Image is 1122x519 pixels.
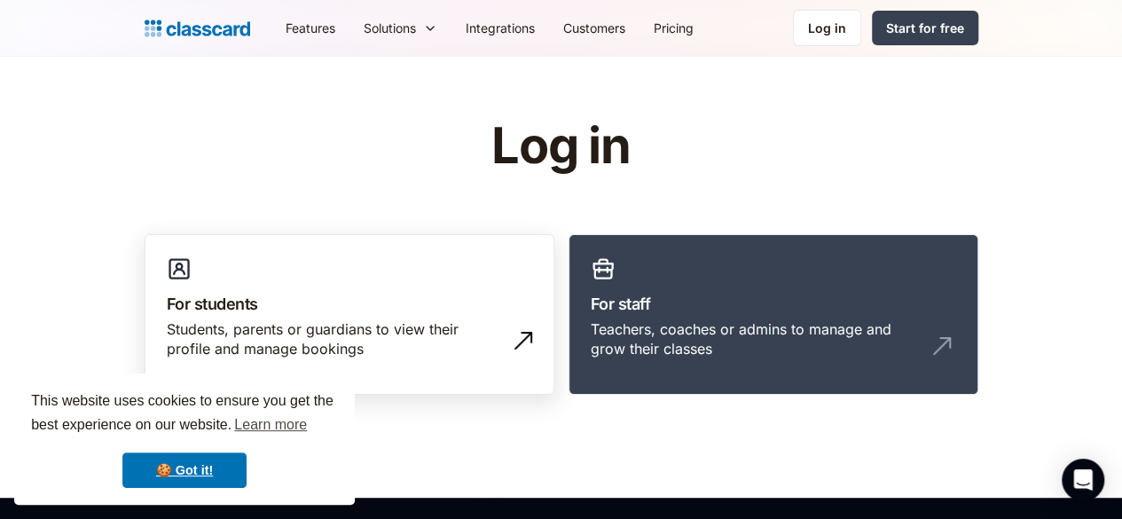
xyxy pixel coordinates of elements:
[271,8,349,48] a: Features
[349,8,451,48] div: Solutions
[808,19,846,37] div: Log in
[145,234,554,396] a: For studentsStudents, parents or guardians to view their profile and manage bookings
[872,11,978,45] a: Start for free
[231,412,310,438] a: learn more about cookies
[591,319,921,359] div: Teachers, coaches or admins to manage and grow their classes
[145,16,250,41] a: Logo
[569,234,978,396] a: For staffTeachers, coaches or admins to manage and grow their classes
[886,19,964,37] div: Start for free
[549,8,639,48] a: Customers
[167,292,532,316] h3: For students
[639,8,708,48] a: Pricing
[14,374,355,505] div: cookieconsent
[122,452,247,488] a: dismiss cookie message
[167,319,497,359] div: Students, parents or guardians to view their profile and manage bookings
[591,292,956,316] h3: For staff
[1062,459,1104,501] div: Open Intercom Messenger
[451,8,549,48] a: Integrations
[31,390,338,438] span: This website uses cookies to ensure you get the best experience on our website.
[364,19,416,37] div: Solutions
[793,10,861,46] a: Log in
[279,119,843,174] h1: Log in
